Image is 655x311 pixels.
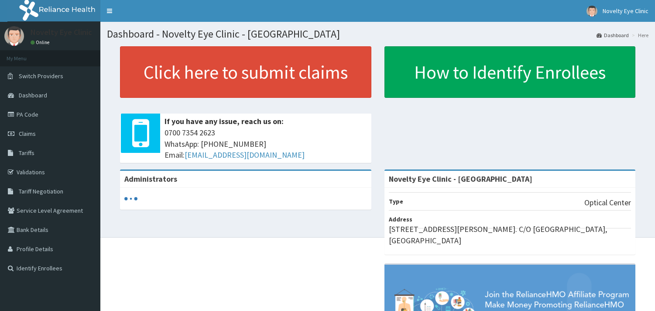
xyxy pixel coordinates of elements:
p: Optical Center [584,197,631,208]
span: Novelty Eye Clinic [603,7,648,15]
img: User Image [586,6,597,17]
svg: audio-loading [124,192,137,205]
b: If you have any issue, reach us on: [165,116,284,126]
h1: Dashboard - Novelty Eye Clinic - [GEOGRAPHIC_DATA] [107,28,648,40]
img: User Image [4,26,24,46]
span: Tariff Negotiation [19,187,63,195]
span: Dashboard [19,91,47,99]
b: Type [389,197,403,205]
strong: Novelty Eye Clinic - [GEOGRAPHIC_DATA] [389,174,532,184]
b: Address [389,215,412,223]
p: Novelty Eye Clinic [31,28,92,36]
a: Dashboard [597,31,629,39]
span: Tariffs [19,149,34,157]
b: Administrators [124,174,177,184]
a: How to Identify Enrollees [384,46,636,98]
p: [STREET_ADDRESS][PERSON_NAME]. C/O [GEOGRAPHIC_DATA], [GEOGRAPHIC_DATA] [389,224,631,246]
span: Claims [19,130,36,138]
span: 0700 7354 2623 WhatsApp: [PHONE_NUMBER] Email: [165,127,367,161]
a: Click here to submit claims [120,46,371,98]
span: Switch Providers [19,72,63,80]
a: [EMAIL_ADDRESS][DOMAIN_NAME] [185,150,305,160]
li: Here [630,31,648,39]
a: Online [31,39,51,45]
